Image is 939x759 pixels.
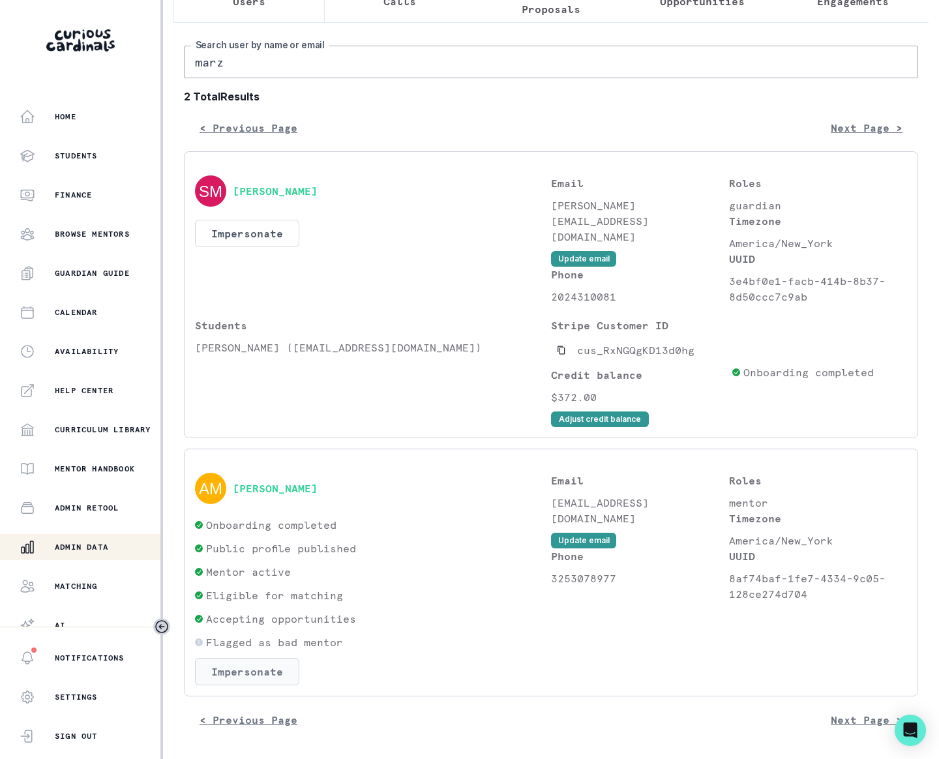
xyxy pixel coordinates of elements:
[195,220,299,247] button: Impersonate
[184,115,313,141] button: < Previous Page
[195,473,226,504] img: svg
[551,389,726,405] p: $372.00
[551,175,729,191] p: Email
[551,473,729,488] p: Email
[55,346,119,357] p: Availability
[551,571,729,586] p: 3253078977
[551,495,729,526] p: [EMAIL_ADDRESS][DOMAIN_NAME]
[729,548,907,564] p: UUID
[729,235,907,251] p: America/New_York
[55,464,135,474] p: Mentor Handbook
[233,185,318,198] button: [PERSON_NAME]
[815,115,918,141] button: Next Page >
[233,482,318,495] button: [PERSON_NAME]
[895,715,926,746] div: Open Intercom Messenger
[729,213,907,229] p: Timezone
[153,618,170,635] button: Toggle sidebar
[815,707,918,733] button: Next Page >
[729,495,907,511] p: mentor
[55,620,65,631] p: AI
[551,289,729,305] p: 2024310081
[729,533,907,548] p: America/New_York
[206,588,343,603] p: Eligible for matching
[184,707,313,733] button: < Previous Page
[55,112,76,122] p: Home
[55,692,98,702] p: Settings
[729,473,907,488] p: Roles
[729,198,907,213] p: guardian
[55,503,119,513] p: Admin Retool
[577,342,694,358] p: cus_RxNGQgKD13d0hg
[55,307,98,318] p: Calendar
[206,634,343,650] p: Flagged as bad mentor
[551,411,649,427] button: Adjust credit balance
[206,517,336,533] p: Onboarding completed
[729,511,907,526] p: Timezone
[206,564,291,580] p: Mentor active
[55,190,92,200] p: Finance
[551,251,616,267] button: Update email
[551,318,726,333] p: Stripe Customer ID
[46,29,115,52] img: Curious Cardinals Logo
[55,542,108,552] p: Admin Data
[195,340,551,355] p: [PERSON_NAME] ([EMAIL_ADDRESS][DOMAIN_NAME])
[551,198,729,245] p: [PERSON_NAME][EMAIL_ADDRESS][DOMAIN_NAME]
[195,658,299,685] button: Impersonate
[729,273,907,305] p: 3e4bf0e1-facb-414b-8b37-8d50ccc7c9ab
[55,385,113,396] p: Help Center
[743,365,874,380] p: Onboarding completed
[55,151,98,161] p: Students
[206,541,356,556] p: Public profile published
[55,653,125,663] p: Notifications
[195,318,551,333] p: Students
[551,533,616,548] button: Update email
[729,175,907,191] p: Roles
[729,251,907,267] p: UUID
[55,268,130,278] p: Guardian Guide
[551,267,729,282] p: Phone
[729,571,907,602] p: 8af74baf-1fe7-4334-9c05-128ce274d704
[55,581,98,591] p: Matching
[195,175,226,207] img: svg
[551,367,726,383] p: Credit balance
[184,89,918,104] b: 2 Total Results
[55,229,130,239] p: Browse Mentors
[551,340,572,361] button: Copied to clipboard
[55,424,151,435] p: Curriculum Library
[55,731,98,741] p: Sign Out
[551,548,729,564] p: Phone
[206,611,356,627] p: Accepting opportunities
